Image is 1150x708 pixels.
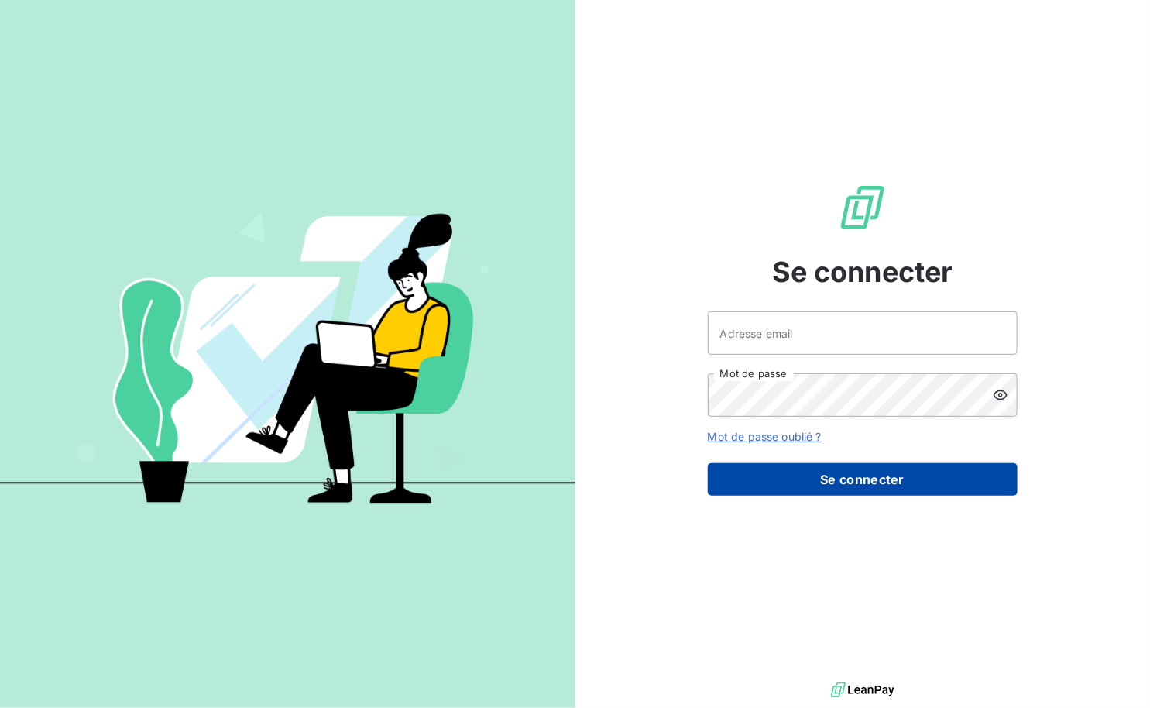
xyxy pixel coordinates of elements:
img: Logo LeanPay [838,183,887,232]
a: Mot de passe oublié ? [708,430,822,443]
button: Se connecter [708,463,1018,496]
span: Se connecter [772,251,953,293]
input: placeholder [708,311,1018,355]
img: logo [831,679,894,702]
